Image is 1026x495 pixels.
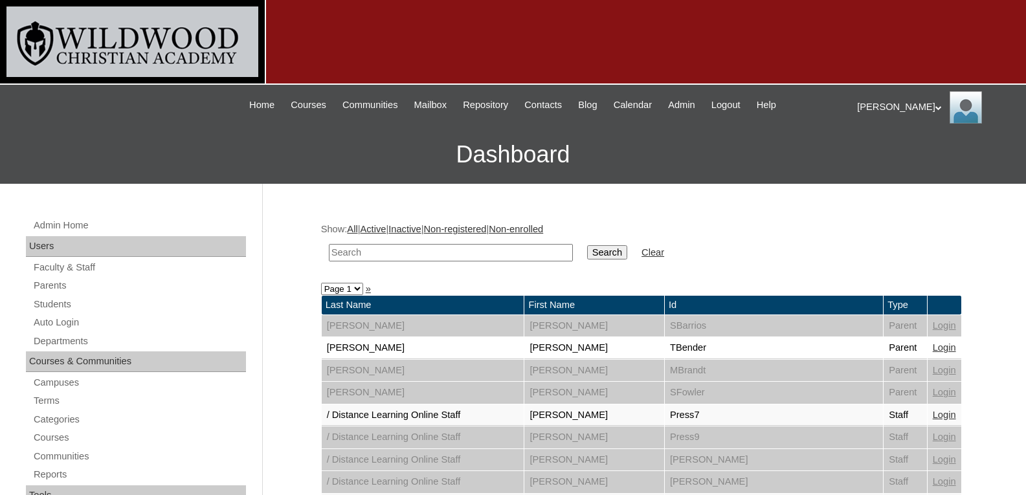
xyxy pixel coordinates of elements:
[662,98,702,113] a: Admin
[32,430,246,446] a: Courses
[524,471,664,493] td: [PERSON_NAME]
[884,382,927,404] td: Parent
[329,244,573,261] input: Search
[322,360,524,382] td: [PERSON_NAME]
[933,410,956,420] a: Login
[424,224,487,234] a: Non-registered
[933,454,956,465] a: Login
[750,98,783,113] a: Help
[933,365,956,375] a: Login
[32,467,246,483] a: Reports
[572,98,603,113] a: Blog
[711,98,741,113] span: Logout
[884,337,927,359] td: Parent
[933,432,956,442] a: Login
[32,296,246,313] a: Students
[665,315,883,337] td: SBarrios
[524,296,664,314] td: First Name
[322,296,524,314] td: Last Name
[757,98,776,113] span: Help
[32,278,246,294] a: Parents
[665,426,883,448] td: Press9
[607,98,658,113] a: Calendar
[578,98,597,113] span: Blog
[32,217,246,234] a: Admin Home
[933,342,956,353] a: Login
[884,360,927,382] td: Parent
[524,449,664,471] td: [PERSON_NAME]
[322,382,524,404] td: [PERSON_NAME]
[668,98,695,113] span: Admin
[665,449,883,471] td: [PERSON_NAME]
[884,315,927,337] td: Parent
[284,98,333,113] a: Courses
[665,337,883,359] td: TBender
[322,337,524,359] td: [PERSON_NAME]
[665,471,883,493] td: [PERSON_NAME]
[950,91,982,124] img: Jill Isaac
[524,315,664,337] td: [PERSON_NAME]
[524,98,562,113] span: Contacts
[249,98,274,113] span: Home
[6,126,1020,184] h3: Dashboard
[641,247,664,258] a: Clear
[665,404,883,426] td: Press7
[933,476,956,487] a: Login
[32,375,246,391] a: Campuses
[705,98,747,113] a: Logout
[26,236,246,257] div: Users
[614,98,652,113] span: Calendar
[322,404,524,426] td: / Distance Learning Online Staff
[32,393,246,409] a: Terms
[366,283,371,294] a: »
[6,6,258,77] img: logo-white.png
[524,426,664,448] td: [PERSON_NAME]
[933,387,956,397] a: Login
[665,296,883,314] td: Id
[322,426,524,448] td: / Distance Learning Online Staff
[342,98,398,113] span: Communities
[524,337,664,359] td: [PERSON_NAME]
[347,224,357,234] a: All
[933,320,956,331] a: Login
[32,412,246,428] a: Categories
[518,98,568,113] a: Contacts
[32,448,246,465] a: Communities
[884,426,927,448] td: Staff
[32,333,246,349] a: Departments
[321,223,962,269] div: Show: | | | |
[322,449,524,471] td: / Distance Learning Online Staff
[408,98,454,113] a: Mailbox
[884,404,927,426] td: Staff
[489,224,543,234] a: Non-enrolled
[26,351,246,372] div: Courses & Communities
[884,296,927,314] td: Type
[388,224,421,234] a: Inactive
[360,224,386,234] a: Active
[524,382,664,404] td: [PERSON_NAME]
[243,98,281,113] a: Home
[456,98,515,113] a: Repository
[857,91,1013,124] div: [PERSON_NAME]
[884,449,927,471] td: Staff
[32,259,246,276] a: Faculty & Staff
[665,360,883,382] td: MBrandt
[32,314,246,331] a: Auto Login
[322,471,524,493] td: / Distance Learning Online Staff
[463,98,508,113] span: Repository
[336,98,405,113] a: Communities
[524,404,664,426] td: [PERSON_NAME]
[665,382,883,404] td: SFowler
[884,471,927,493] td: Staff
[587,245,627,259] input: Search
[524,360,664,382] td: [PERSON_NAME]
[291,98,326,113] span: Courses
[322,315,524,337] td: [PERSON_NAME]
[414,98,447,113] span: Mailbox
